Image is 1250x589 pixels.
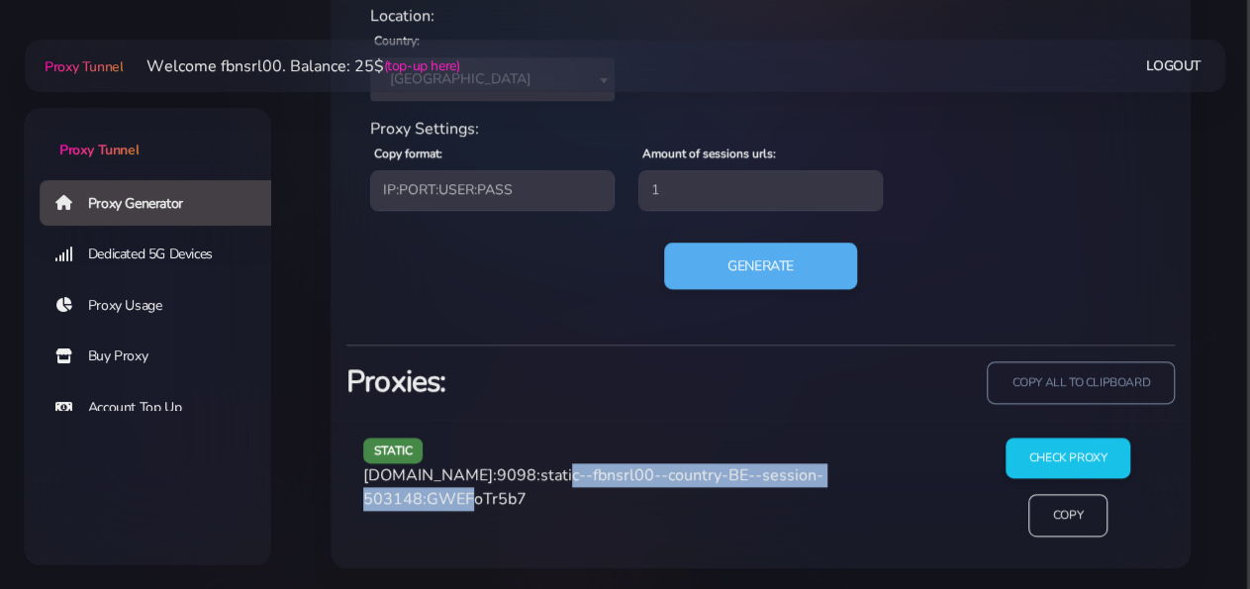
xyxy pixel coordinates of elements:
[40,385,287,431] a: Account Top Up
[363,438,424,462] span: static
[374,145,442,162] label: Copy format:
[24,108,271,160] a: Proxy Tunnel
[1154,493,1225,564] iframe: Webchat Widget
[346,361,749,402] h3: Proxies:
[123,54,459,78] li: Welcome fbnsrl00. Balance: 25$
[358,117,1163,141] div: Proxy Settings:
[383,55,459,76] a: (top-up here)
[41,50,123,82] a: Proxy Tunnel
[40,180,287,226] a: Proxy Generator
[1028,494,1107,537] input: Copy
[40,283,287,329] a: Proxy Usage
[374,32,420,49] label: Country:
[40,232,287,277] a: Dedicated 5G Devices
[987,361,1175,404] input: copy all to clipboard
[59,141,139,159] span: Proxy Tunnel
[40,334,287,379] a: Buy Proxy
[664,243,857,290] button: Generate
[358,4,1163,28] div: Location:
[1006,438,1131,478] input: Check Proxy
[642,145,776,162] label: Amount of sessions urls:
[363,464,823,510] span: [DOMAIN_NAME]:9098:static--fbnsrl00--country-BE--session-503148:GWEFoTr5b7
[45,57,123,76] span: Proxy Tunnel
[1146,48,1202,84] a: Logout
